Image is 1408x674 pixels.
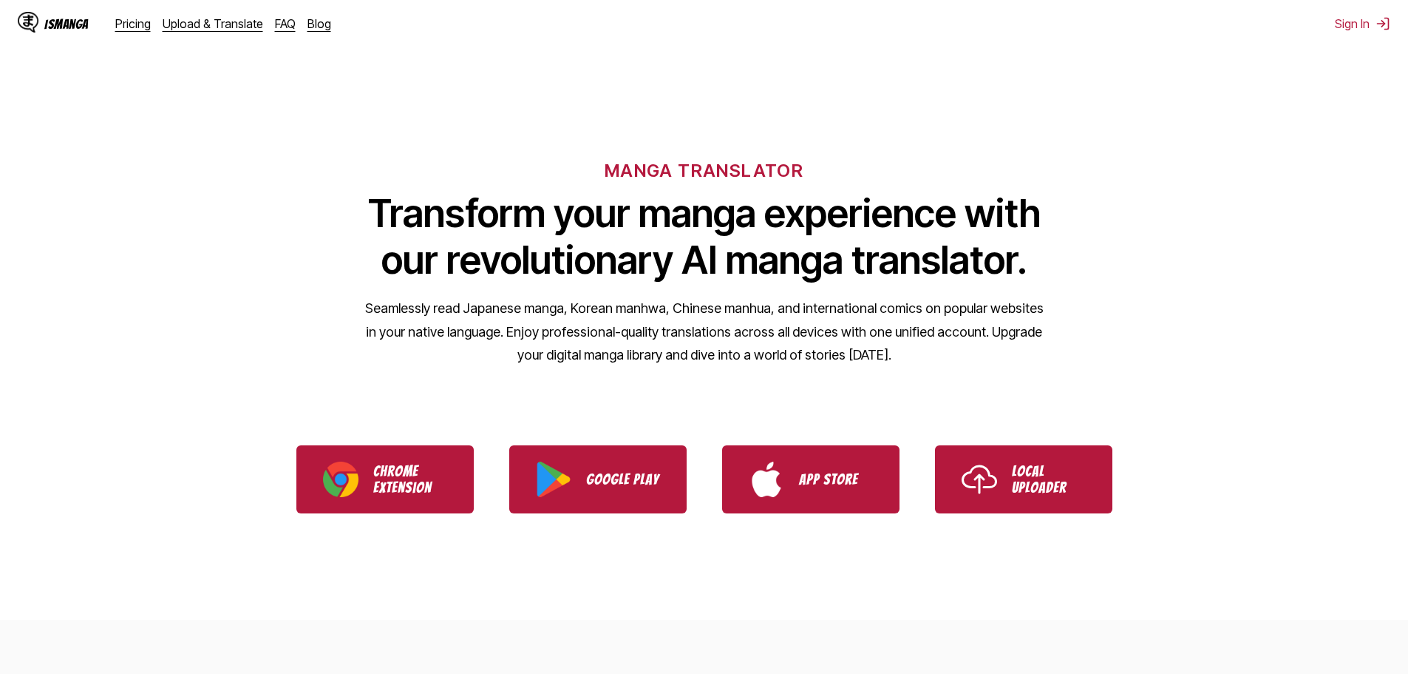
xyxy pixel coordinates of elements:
img: Google Play logo [536,462,571,497]
p: App Store [799,471,873,488]
h1: Transform your manga experience with our revolutionary AI manga translator. [364,190,1044,283]
a: Use IsManga Local Uploader [935,445,1112,513]
p: Local Uploader [1012,463,1086,496]
img: Sign out [1375,16,1390,31]
a: Download IsManga Chrome Extension [296,445,474,513]
a: Blog [307,16,331,31]
a: Pricing [115,16,151,31]
a: Download IsManga from App Store [722,445,899,513]
p: Google Play [586,471,660,488]
img: Chrome logo [323,462,358,497]
a: FAQ [275,16,296,31]
p: Seamlessly read Japanese manga, Korean manhwa, Chinese manhua, and international comics on popula... [364,297,1044,367]
img: App Store logo [749,462,784,497]
a: Download IsManga from Google Play [509,445,687,513]
img: Upload icon [962,462,997,497]
div: IsManga [44,17,89,31]
a: Upload & Translate [163,16,263,31]
button: Sign In [1335,16,1390,31]
a: IsManga LogoIsManga [18,12,115,36]
p: Chrome Extension [373,463,447,496]
img: IsManga Logo [18,12,38,33]
h6: MANGA TRANSLATOR [605,160,803,181]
